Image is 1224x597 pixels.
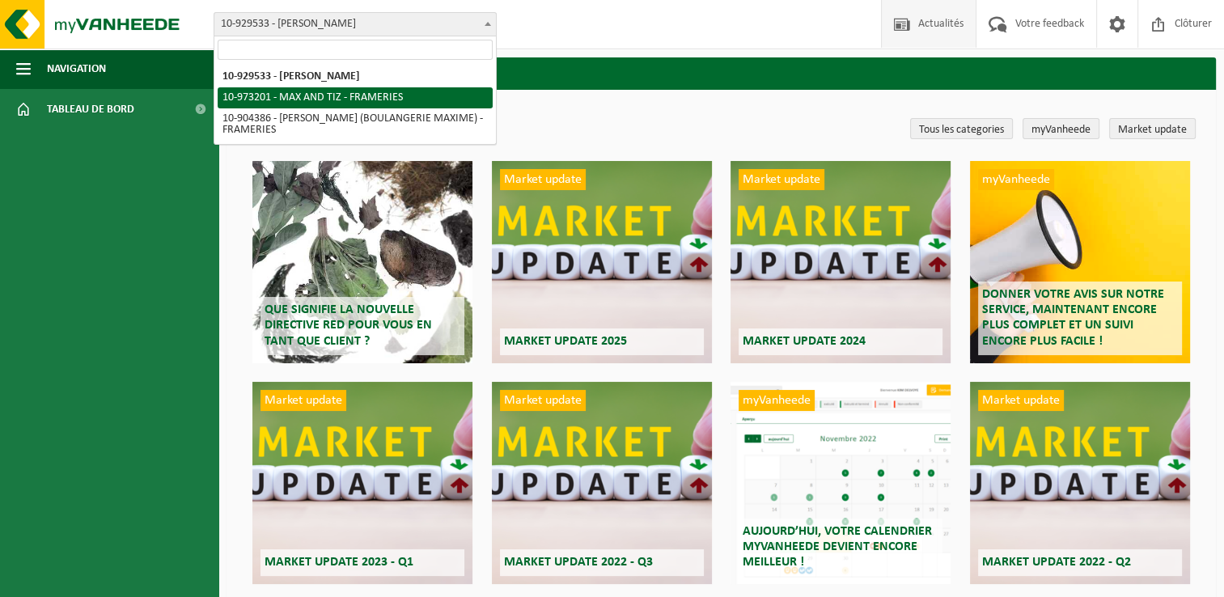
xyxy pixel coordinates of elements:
span: Que signifie la nouvelle directive RED pour vous en tant que client ? [265,303,432,347]
a: Market update [1109,118,1196,139]
span: 10-929533 - DEMAREZ MAXIME - FRAMERIES [214,13,496,36]
span: Market update [500,169,586,190]
span: Market update [260,390,346,411]
span: Market update [978,390,1064,411]
span: 10-929533 - DEMAREZ MAXIME - FRAMERIES [214,12,497,36]
a: myVanheede Aujourd’hui, votre calendrier myVanheede devient encore meilleur ! [731,382,951,584]
span: Market update 2025 [504,335,627,348]
span: Aujourd’hui, votre calendrier myVanheede devient encore meilleur ! [743,525,932,569]
span: Tableau de bord [47,89,134,129]
a: Market update Market update 2022 - Q3 [492,382,712,584]
li: 10-929533 - [PERSON_NAME] [218,66,493,87]
li: 10-973201 - MAX AND TIZ - FRAMERIES [218,87,493,108]
span: Navigation [47,49,106,89]
a: myVanheede [1023,118,1099,139]
a: Market update Market update 2022 - Q2 [970,382,1190,584]
a: Que signifie la nouvelle directive RED pour vous en tant que client ? [252,161,472,363]
span: Market update [500,390,586,411]
span: Market update 2022 - Q3 [504,556,653,569]
h2: Actualités [227,57,1216,89]
span: Market update 2022 - Q2 [982,556,1131,569]
span: Market update [739,169,824,190]
a: Market update Market update 2024 [731,161,951,363]
a: myVanheede Donner votre avis sur notre service, maintenant encore plus complet et un suivi encore... [970,161,1190,363]
span: myVanheede [978,169,1054,190]
a: Tous les categories [910,118,1013,139]
span: Market update 2024 [743,335,866,348]
span: Market update 2023 - Q1 [265,556,413,569]
span: Donner votre avis sur notre service, maintenant encore plus complet et un suivi encore plus facile ! [982,288,1164,348]
span: myVanheede [739,390,815,411]
a: Market update Market update 2023 - Q1 [252,382,472,584]
li: 10-904386 - [PERSON_NAME] (BOULANGERIE MAXIME) - FRAMERIES [218,108,493,141]
a: Market update Market update 2025 [492,161,712,363]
